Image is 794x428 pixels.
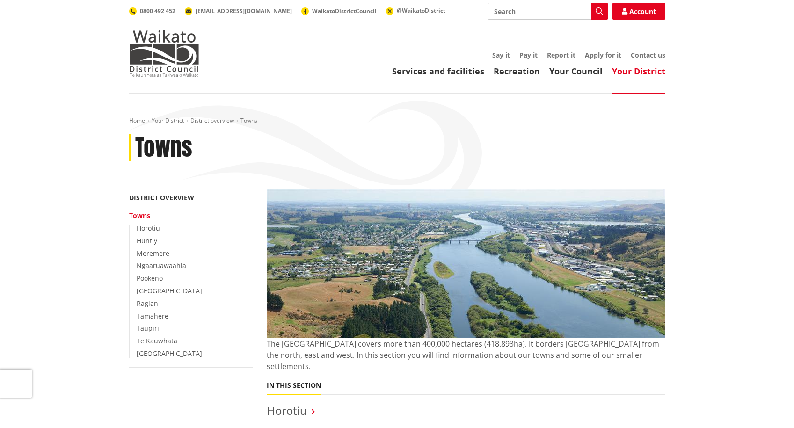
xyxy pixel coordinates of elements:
[488,3,608,20] input: Search input
[129,116,145,124] a: Home
[492,51,510,59] a: Say it
[519,51,538,59] a: Pay it
[137,286,202,295] a: [GEOGRAPHIC_DATA]
[312,7,377,15] span: WaikatoDistrictCouncil
[137,236,157,245] a: Huntly
[267,338,665,372] p: The [GEOGRAPHIC_DATA] covers more than 400,000 hectares (418.893ha). It borders [GEOGRAPHIC_DATA]...
[137,312,168,320] a: Tamahere
[612,65,665,77] a: Your District
[137,336,177,345] a: Te Kauwhata
[397,7,445,15] span: @WaikatoDistrict
[386,7,445,15] a: @WaikatoDistrict
[267,382,321,390] h5: In this section
[137,249,169,258] a: Meremere
[585,51,621,59] a: Apply for it
[137,274,163,283] a: Pookeno
[129,193,194,202] a: District overview
[129,117,665,125] nav: breadcrumb
[267,189,665,338] img: Huntly-aerial-photograph
[612,3,665,20] a: Account
[137,324,159,333] a: Taupiri
[190,116,234,124] a: District overview
[549,65,603,77] a: Your Council
[240,116,257,124] span: Towns
[137,299,158,308] a: Raglan
[185,7,292,15] a: [EMAIL_ADDRESS][DOMAIN_NAME]
[140,7,175,15] span: 0800 492 452
[631,51,665,59] a: Contact us
[392,65,484,77] a: Services and facilities
[196,7,292,15] span: [EMAIL_ADDRESS][DOMAIN_NAME]
[129,211,150,220] a: Towns
[137,261,186,270] a: Ngaaruawaahia
[135,134,192,161] h1: Towns
[137,224,160,232] a: Horotiu
[547,51,575,59] a: Report it
[494,65,540,77] a: Recreation
[129,30,199,77] img: Waikato District Council - Te Kaunihera aa Takiwaa o Waikato
[152,116,184,124] a: Your District
[267,403,307,418] a: Horotiu
[137,349,202,358] a: [GEOGRAPHIC_DATA]
[129,7,175,15] a: 0800 492 452
[301,7,377,15] a: WaikatoDistrictCouncil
